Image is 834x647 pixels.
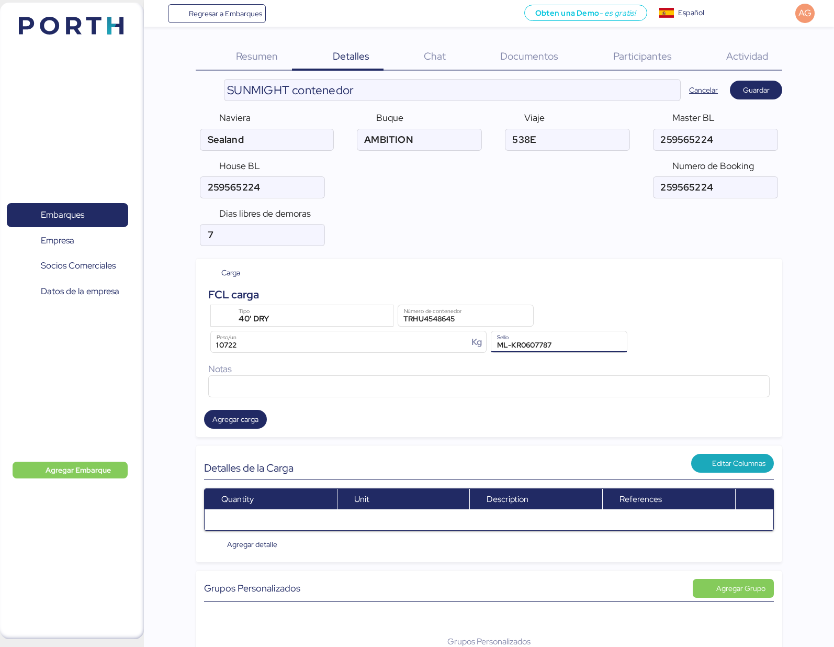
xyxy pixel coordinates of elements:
[424,49,446,63] span: Chat
[168,4,266,23] a: Regresar a Embarques
[471,336,486,349] div: Kg
[7,229,128,253] a: Empresa
[46,464,111,476] span: Agregar Embarque
[150,5,168,23] button: Menu
[41,233,74,248] span: Empresa
[613,49,672,63] span: Participantes
[716,582,765,595] div: Agregar Grupo
[500,49,558,63] span: Documentos
[204,410,267,429] button: Agregar carga
[13,462,128,478] button: Agregar Embarque
[398,305,533,326] input: Número de contenedor
[219,160,260,172] span: House BL
[672,111,715,124] span: Master BL
[693,579,774,598] button: Agregar Grupo
[726,49,768,63] span: Actividad
[189,7,262,20] span: Regresar a Embarques
[798,6,812,20] span: AG
[227,538,277,551] span: Agregar detalle
[41,258,116,273] span: Socios Comerciales
[204,581,300,595] span: Grupos Personalizados
[239,314,269,323] span: 40' DRY
[208,286,259,303] div: FCL carga
[376,111,403,124] span: Buque
[212,413,258,426] span: Agregar carga
[7,254,128,278] a: Socios Comerciales
[333,49,369,63] span: Detalles
[221,267,240,278] span: Carga
[678,7,704,18] div: Español
[491,331,626,352] input: Sello
[236,49,278,63] span: Resumen
[354,494,369,505] span: Unit
[487,494,528,505] span: Description
[219,111,251,124] span: Naviera
[7,203,128,227] a: Embarques
[681,81,726,99] button: Cancelar
[447,636,531,647] span: Grupos Personalizados
[208,362,770,376] div: Notas
[41,207,84,222] span: Embarques
[689,84,718,96] span: Cancelar
[619,494,662,505] span: References
[204,535,286,554] button: Agregar detalle
[221,494,254,505] span: Quantity
[524,111,545,124] span: Viaje
[211,331,468,352] input: Peso/un
[41,284,119,299] span: Datos de la empresa
[219,207,311,219] span: Dias libres de demoras
[691,454,774,473] button: Editar Columnas
[672,160,754,172] span: Numero de Booking
[7,280,128,304] a: Datos de la empresa
[204,462,489,474] div: Detalles de la Carga
[712,457,765,470] span: Editar Columnas
[743,84,770,96] span: Guardar
[730,81,782,99] button: Guardar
